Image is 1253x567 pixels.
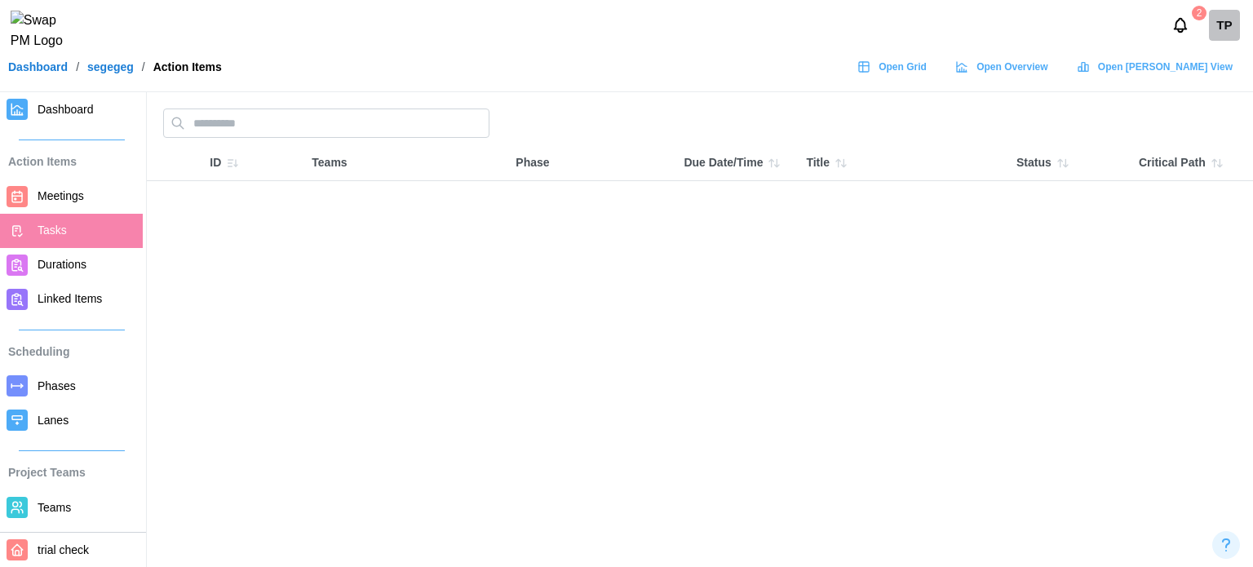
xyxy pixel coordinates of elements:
[1192,6,1207,20] div: 2
[38,292,102,305] span: Linked Items
[38,258,86,271] span: Durations
[1016,152,1122,175] div: Status
[142,61,145,73] div: /
[38,501,71,514] span: Teams
[684,152,790,175] div: Due Date/Time
[947,55,1060,79] a: Open Overview
[516,154,667,172] div: Phase
[1139,152,1245,175] div: Critical Path
[1098,55,1233,78] span: Open [PERSON_NAME] View
[976,55,1047,78] span: Open Overview
[153,61,222,73] div: Action Items
[38,103,94,116] span: Dashboard
[38,224,67,237] span: Tasks
[38,543,89,556] span: trial check
[1209,10,1240,41] a: testing purpose1
[1167,11,1194,39] button: Notifications
[210,152,295,175] div: ID
[879,55,927,78] span: Open Grid
[87,61,134,73] a: segegeg
[11,11,77,51] img: Swap PM Logo
[312,154,499,172] div: Teams
[1209,10,1240,41] div: TP
[38,189,84,202] span: Meetings
[849,55,939,79] a: Open Grid
[76,61,79,73] div: /
[806,152,1000,175] div: Title
[38,379,76,392] span: Phases
[8,61,68,73] a: Dashboard
[1069,55,1245,79] a: Open [PERSON_NAME] View
[38,414,69,427] span: Lanes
